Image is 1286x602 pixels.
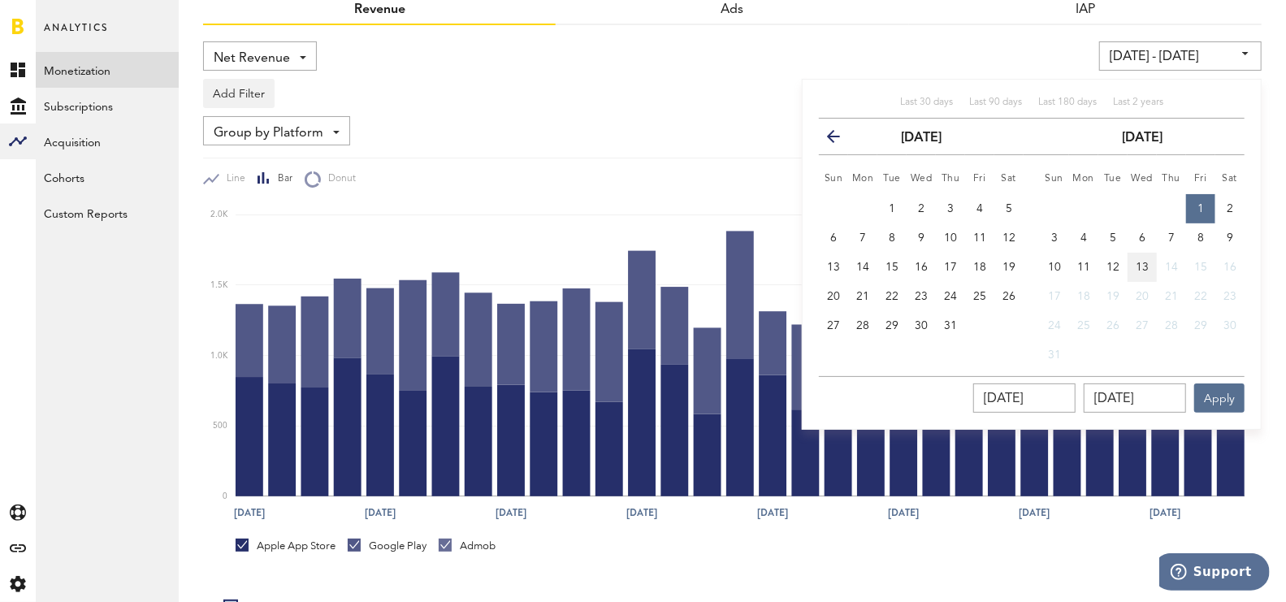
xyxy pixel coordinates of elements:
[1194,262,1207,273] span: 15
[1150,506,1181,521] text: [DATE]
[1165,262,1178,273] span: 14
[994,253,1024,282] button: 19
[1002,262,1015,273] span: 19
[365,506,396,521] text: [DATE]
[1157,253,1186,282] button: 14
[1215,311,1245,340] button: 30
[1186,194,1215,223] button: 1
[907,194,936,223] button: 2
[848,311,877,340] button: 28
[885,291,898,302] span: 22
[1077,291,1090,302] span: 18
[877,253,907,282] button: 15
[973,291,986,302] span: 25
[1077,262,1090,273] span: 11
[1194,320,1207,331] span: 29
[883,174,901,184] small: Tuesday
[1106,291,1119,302] span: 19
[210,211,228,219] text: 2.0K
[348,539,427,553] div: Google Play
[1048,262,1061,273] span: 10
[827,291,840,302] span: 20
[354,3,405,16] a: Revenue
[885,320,898,331] span: 29
[1215,282,1245,311] button: 23
[1040,253,1069,282] button: 10
[877,311,907,340] button: 29
[439,539,496,553] div: Admob
[36,159,179,195] a: Cohorts
[1046,174,1064,184] small: Sunday
[907,253,936,282] button: 16
[852,174,874,184] small: Monday
[936,311,965,340] button: 31
[271,172,292,186] span: Bar
[1168,232,1175,244] span: 7
[907,223,936,253] button: 9
[1128,311,1157,340] button: 27
[947,203,954,214] span: 3
[1194,383,1245,413] button: Apply
[1128,282,1157,311] button: 20
[1165,320,1178,331] span: 28
[973,174,986,184] small: Friday
[994,282,1024,311] button: 26
[994,194,1024,223] button: 5
[1040,282,1069,311] button: 17
[859,232,866,244] span: 7
[942,174,960,184] small: Thursday
[976,203,983,214] span: 4
[907,282,936,311] button: 23
[901,132,942,145] strong: [DATE]
[1215,194,1245,223] button: 2
[210,352,228,360] text: 1.0K
[1227,232,1233,244] span: 9
[203,79,275,108] button: Add Filter
[1002,291,1015,302] span: 26
[1157,282,1186,311] button: 21
[1080,232,1087,244] span: 4
[819,253,848,282] button: 13
[889,203,895,214] span: 1
[915,291,928,302] span: 23
[1069,282,1098,311] button: 18
[1139,232,1145,244] span: 6
[1098,282,1128,311] button: 19
[1069,253,1098,282] button: 11
[234,506,265,521] text: [DATE]
[1157,311,1186,340] button: 28
[965,223,994,253] button: 11
[1048,291,1061,302] span: 17
[1076,3,1095,16] a: IAP
[44,18,108,52] span: Analytics
[36,123,179,159] a: Acquisition
[1136,291,1149,302] span: 20
[1002,174,1017,184] small: Saturday
[1122,132,1163,145] strong: [DATE]
[973,383,1076,413] input: __.__.____
[885,262,898,273] span: 15
[223,492,227,500] text: 0
[965,282,994,311] button: 25
[1069,311,1098,340] button: 25
[969,97,1022,107] span: Last 90 days
[1197,232,1204,244] span: 8
[721,3,743,16] a: Ads
[936,223,965,253] button: 10
[918,232,924,244] span: 9
[1194,291,1207,302] span: 22
[1038,97,1097,107] span: Last 180 days
[1194,174,1207,184] small: Friday
[915,262,928,273] span: 16
[965,253,994,282] button: 18
[210,281,228,289] text: 1.5K
[915,320,928,331] span: 30
[1132,174,1154,184] small: Wednesday
[1128,253,1157,282] button: 13
[973,262,986,273] span: 18
[626,506,657,521] text: [DATE]
[856,262,869,273] span: 14
[1106,262,1119,273] span: 12
[907,311,936,340] button: 30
